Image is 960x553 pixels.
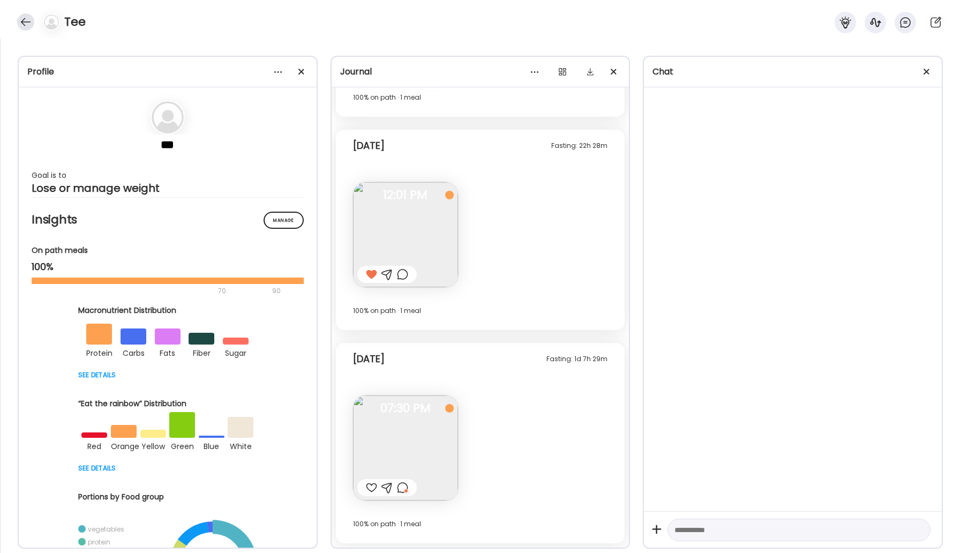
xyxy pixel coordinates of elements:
[353,190,458,200] span: 12:01 PM
[78,305,257,316] div: Macronutrient Distribution
[264,212,304,229] div: Manage
[88,537,110,547] div: protein
[353,182,458,287] img: images%2Foo7fuxIcn3dbckGTSfsqpZasXtv1%2F4e3cmSloVcFchQpBdvlX%2FXdpkm4JCEfUKAwaB22sr_240
[140,438,166,453] div: yellow
[32,245,304,256] div: On path meals
[353,518,608,530] div: 100% on path · 1 meal
[546,353,607,365] div: Fasting: 1d 7h 29m
[199,438,224,453] div: blue
[353,139,385,152] div: [DATE]
[152,101,184,133] img: bg-avatar-default.svg
[27,65,308,78] div: Profile
[353,353,385,365] div: [DATE]
[111,438,137,453] div: orange
[551,139,607,152] div: Fasting: 22h 28m
[32,182,304,195] div: Lose or manage weight
[78,398,257,409] div: “Eat the rainbow” Distribution
[169,438,195,453] div: green
[353,91,608,104] div: 100% on path · 1 meal
[652,65,933,78] div: Chat
[32,212,304,228] h2: Insights
[340,65,621,78] div: Journal
[32,260,304,273] div: 100%
[353,403,458,413] span: 07:30 PM
[223,345,249,360] div: sugar
[155,345,181,360] div: fats
[81,438,107,453] div: red
[121,345,146,360] div: carbs
[64,13,86,31] h4: Tee
[78,491,257,503] div: Portions by Food group
[32,285,269,297] div: 70
[353,304,608,317] div: 100% on path · 1 meal
[88,525,124,534] div: vegetables
[271,285,282,297] div: 90
[228,438,253,453] div: white
[86,345,112,360] div: protein
[32,169,304,182] div: Goal is to
[44,14,59,29] img: bg-avatar-default.svg
[353,395,458,500] img: images%2Foo7fuxIcn3dbckGTSfsqpZasXtv1%2FQ2qRbztj0ar0lKIKVZKP%2FIjt4kEcfMtczCbpzzBB1_240
[189,345,214,360] div: fiber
